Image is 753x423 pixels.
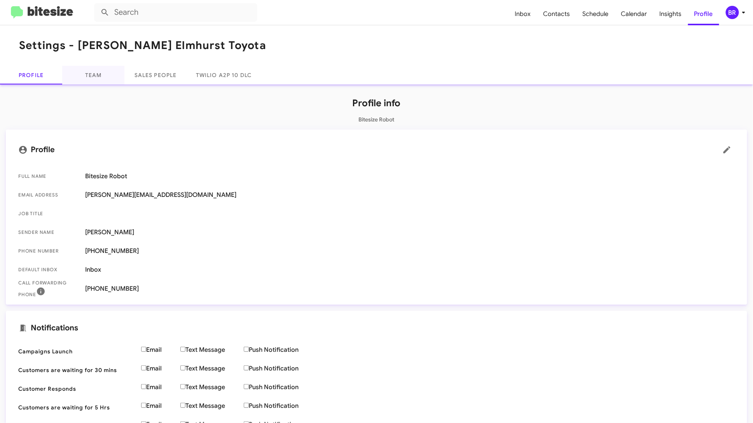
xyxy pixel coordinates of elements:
div: BR [726,6,739,19]
span: Job Title [18,210,79,218]
mat-card-title: Notifications [18,323,735,333]
input: Push Notification [244,403,249,408]
label: Text Message [180,402,244,410]
a: Contacts [537,3,577,25]
label: Text Message [180,365,244,372]
input: Push Notification [244,384,249,389]
span: Call Forwarding Phone [18,279,79,298]
a: Calendar [615,3,653,25]
h1: Profile info [6,97,747,109]
label: Push Notification [244,346,317,354]
span: Customers are waiting for 30 mins [18,366,135,374]
label: Push Notification [244,383,317,391]
a: Insights [653,3,688,25]
input: Text Message [180,365,185,370]
label: Email [141,383,180,391]
span: Inbox [85,266,735,274]
a: Inbox [509,3,537,25]
a: Team [62,66,124,84]
span: Full Name [18,172,79,180]
span: Email Address [18,191,79,199]
input: Text Message [180,384,185,389]
a: Twilio A2P 10 DLC [187,66,261,84]
label: Text Message [180,346,244,354]
button: BR [719,6,744,19]
span: Sender Name [18,228,79,236]
label: Email [141,402,180,410]
mat-card-title: Profile [18,142,735,158]
a: Profile [688,3,719,25]
label: Push Notification [244,365,317,372]
span: [PERSON_NAME][EMAIL_ADDRESS][DOMAIN_NAME] [85,191,735,199]
input: Push Notification [244,365,249,370]
a: Sales People [124,66,187,84]
h1: Settings - [PERSON_NAME] Elmhurst Toyota [19,39,266,52]
span: [PERSON_NAME] [85,228,735,236]
span: Bitesize Robot [85,172,735,180]
a: Schedule [577,3,615,25]
label: Email [141,346,180,354]
label: Push Notification [244,402,317,410]
input: Email [141,365,146,370]
span: Customer Responds [18,385,135,393]
span: Customers are waiting for 5 Hrs [18,404,135,411]
input: Text Message [180,403,185,408]
label: Text Message [180,383,244,391]
input: Search [94,3,257,22]
p: Bitesize Robot [6,116,747,123]
input: Text Message [180,347,185,352]
span: Campaigns Launch [18,348,135,355]
span: [PHONE_NUMBER] [85,247,735,255]
span: Default Inbox [18,266,79,274]
input: Email [141,403,146,408]
input: Push Notification [244,347,249,352]
label: Email [141,365,180,372]
input: Email [141,384,146,389]
input: Email [141,347,146,352]
span: [PHONE_NUMBER] [85,285,735,293]
span: Phone number [18,247,79,255]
